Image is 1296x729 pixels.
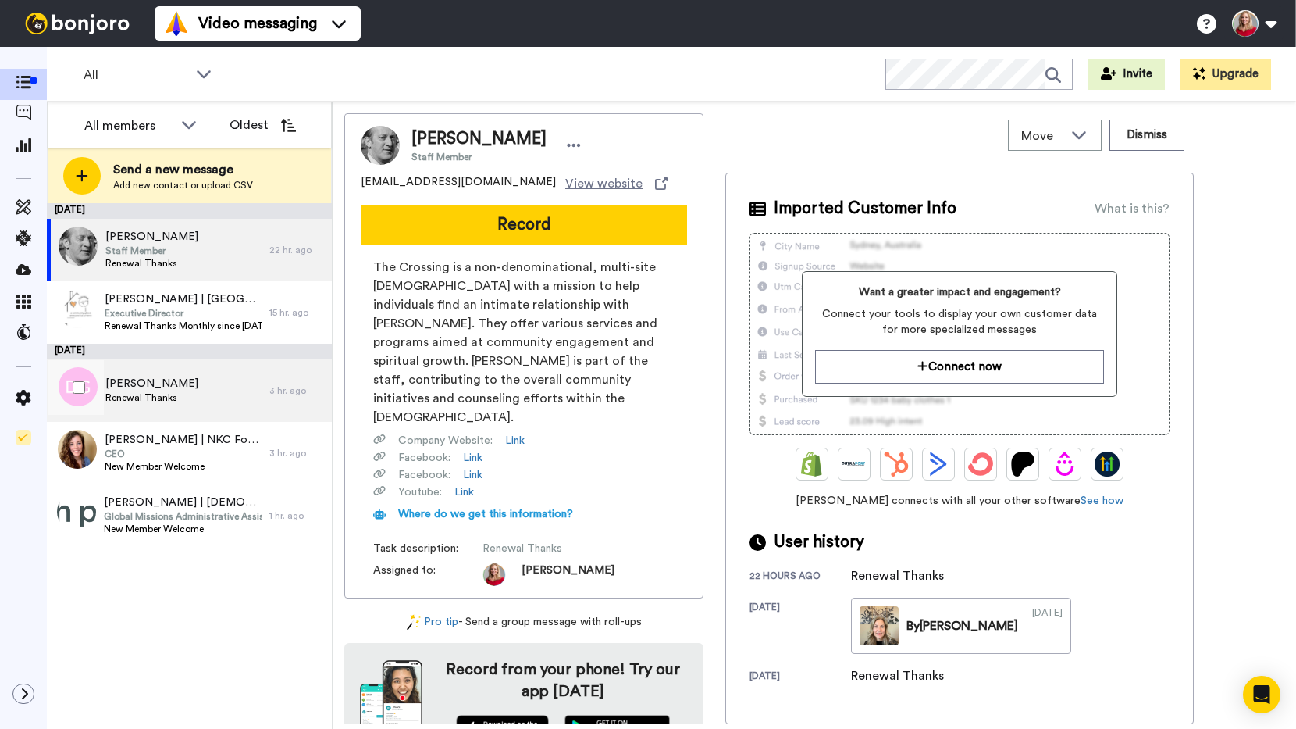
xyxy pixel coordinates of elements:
[505,433,525,448] a: Link
[815,306,1103,338] span: Connect your tools to display your own customer data for more specialized messages
[19,13,136,34] img: bj-logo-header-white.svg
[749,570,851,585] div: 22 hours ago
[105,460,262,473] span: New Member Welcome
[749,493,1170,509] span: [PERSON_NAME] connects with all your other software
[373,563,482,586] span: Assigned to:
[84,116,173,135] div: All members
[482,563,506,586] img: 57e76d74-6778-4c2c-bc34-184e1a48b970-1733258255.jpg
[815,350,1103,384] button: Connect now
[105,391,198,404] span: Renewal Thanks
[398,509,573,520] span: Where do we get this information?
[361,174,556,193] span: [EMAIL_ADDRESS][DOMAIN_NAME]
[749,601,851,654] div: [DATE]
[968,452,993,477] img: ConvertKit
[373,258,675,427] span: The Crossing is a non-denominational, multi-site [DEMOGRAPHIC_DATA] with a mission to help indivi...
[565,174,668,193] a: View website
[361,126,400,165] img: Image of Bruce Freeman
[104,495,262,510] span: [PERSON_NAME] | [DEMOGRAPHIC_DATA]
[1180,59,1271,90] button: Upgrade
[774,197,956,220] span: Imported Customer Info
[1095,199,1170,218] div: What is this?
[84,66,188,84] span: All
[884,452,909,477] img: Hubspot
[105,448,262,460] span: CEO
[482,541,631,556] span: Renewal Thanks
[398,433,493,448] span: Company Website :
[438,659,688,702] h4: Record from your phone! Try our app [DATE]
[57,492,96,531] img: cfec22cf-6140-4720-b781-46b1d64fee1d.png
[164,11,189,36] img: vm-color.svg
[749,670,851,685] div: [DATE]
[105,229,198,245] span: [PERSON_NAME]
[926,452,951,477] img: ActiveCampaign
[59,227,98,266] img: 4e263b73-5d44-4500-bb22-83c9e6a01cac.jpg
[47,203,332,219] div: [DATE]
[851,598,1071,654] a: By[PERSON_NAME][DATE]
[269,244,324,256] div: 22 hr. ago
[851,566,944,585] div: Renewal Thanks
[269,384,324,397] div: 3 hr. ago
[58,430,97,469] img: 125d96bd-41e6-40f3-a843-7bd646274b4a.jpg
[522,563,614,586] span: [PERSON_NAME]
[113,179,253,191] span: Add new contact or upload CSV
[104,523,262,535] span: New Member Welcome
[1052,452,1077,477] img: Drip
[851,666,944,685] div: Renewal Thanks
[411,127,547,151] span: [PERSON_NAME]
[842,452,867,477] img: Ontraport
[1243,676,1280,713] div: Open Intercom Messenger
[815,284,1103,300] span: Want a greater impact and engagement?
[16,430,31,445] img: Checklist.svg
[1021,127,1063,145] span: Move
[269,509,324,522] div: 1 hr. ago
[105,257,198,270] span: Renewal Thanks
[1109,120,1184,151] button: Dismiss
[269,447,324,459] div: 3 hr. ago
[344,614,703,631] div: - Send a group message with roll-ups
[47,344,332,359] div: [DATE]
[407,614,458,631] a: Pro tip
[105,245,198,257] span: Staff Member
[113,160,253,179] span: Send a new message
[463,467,482,483] a: Link
[198,13,317,34] span: Video messaging
[104,510,262,523] span: Global Missions Administrative Assistant
[799,452,824,477] img: Shopify
[105,432,262,448] span: [PERSON_NAME] | NKC Foundation
[454,484,474,500] a: Link
[105,307,262,320] span: Executive Director
[269,306,324,319] div: 15 hr. ago
[1088,59,1165,90] button: Invite
[373,541,482,556] span: Task description :
[105,291,262,307] span: [PERSON_NAME] | [GEOGRAPHIC_DATA]
[565,174,643,193] span: View website
[1032,606,1063,645] div: [DATE]
[398,467,450,483] span: Facebook :
[398,450,450,466] span: Facebook :
[774,531,864,554] span: User history
[105,320,262,332] span: Renewal Thanks Monthly since [DATE].
[1010,452,1035,477] img: Patreon
[1081,495,1123,506] a: See how
[105,376,198,391] span: [PERSON_NAME]
[463,450,482,466] a: Link
[906,616,1018,635] div: By [PERSON_NAME]
[58,289,97,328] img: 42f2f0b6-c241-419a-8229-567da2344a34.jpg
[860,606,899,645] img: 3515d002-974f-4259-860c-513da9fe817e-thumb.jpg
[411,151,547,163] span: Staff Member
[398,484,442,500] span: Youtube :
[1095,452,1120,477] img: GoHighLevel
[361,205,687,245] button: Record
[407,614,421,631] img: magic-wand.svg
[218,109,308,141] button: Oldest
